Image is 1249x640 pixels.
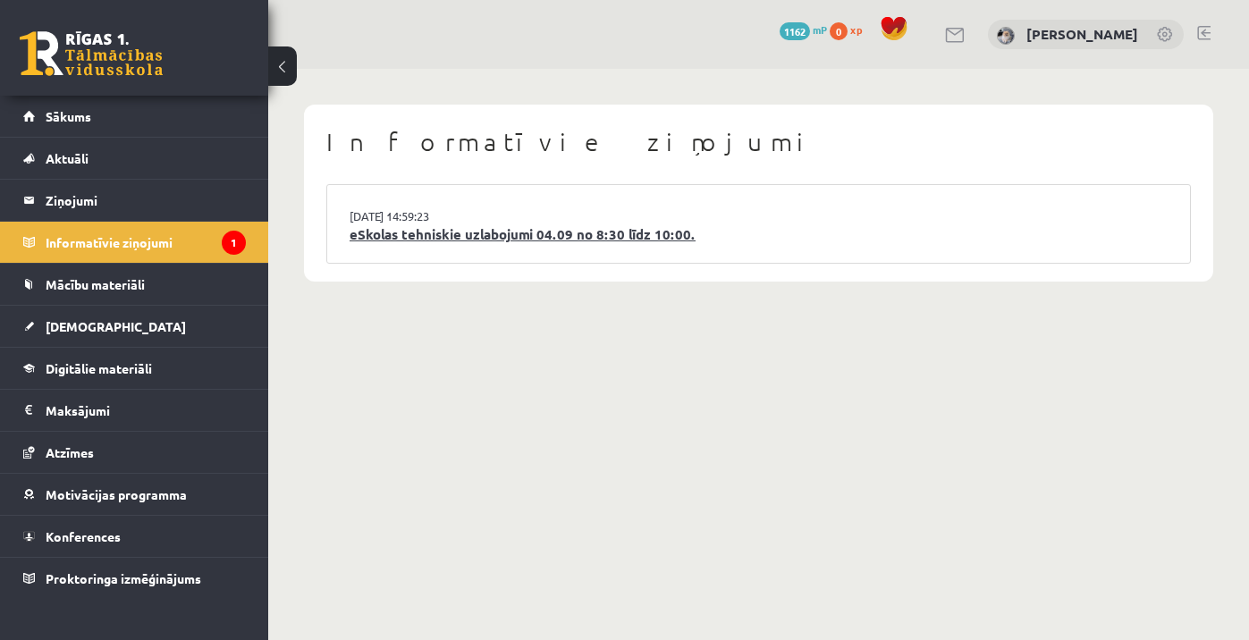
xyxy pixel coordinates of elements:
span: Proktoringa izmēģinājums [46,570,201,586]
a: eSkolas tehniskie uzlabojumi 04.09 no 8:30 līdz 10:00. [350,224,1168,245]
a: Aktuāli [23,138,246,179]
a: [PERSON_NAME] [1026,25,1138,43]
i: 1 [222,231,246,255]
a: Konferences [23,516,246,557]
a: [DATE] 14:59:23 [350,207,484,225]
a: Motivācijas programma [23,474,246,515]
span: Atzīmes [46,444,94,460]
span: 1162 [780,22,810,40]
legend: Informatīvie ziņojumi [46,222,246,263]
span: Sākums [46,108,91,124]
a: [DEMOGRAPHIC_DATA] [23,306,246,347]
span: mP [813,22,827,37]
a: 0 xp [830,22,871,37]
a: Digitālie materiāli [23,348,246,389]
a: Ziņojumi [23,180,246,221]
span: 0 [830,22,848,40]
a: 1162 mP [780,22,827,37]
span: [DEMOGRAPHIC_DATA] [46,318,186,334]
a: Sākums [23,96,246,137]
a: Proktoringa izmēģinājums [23,558,246,599]
img: Emīlija Kajaka [997,27,1015,45]
span: Digitālie materiāli [46,360,152,376]
a: Maksājumi [23,390,246,431]
span: xp [850,22,862,37]
span: Konferences [46,528,121,544]
legend: Ziņojumi [46,180,246,221]
a: Atzīmes [23,432,246,473]
legend: Maksājumi [46,390,246,431]
span: Mācību materiāli [46,276,145,292]
h1: Informatīvie ziņojumi [326,127,1191,157]
span: Motivācijas programma [46,486,187,502]
a: Rīgas 1. Tālmācības vidusskola [20,31,163,76]
span: Aktuāli [46,150,89,166]
a: Informatīvie ziņojumi1 [23,222,246,263]
a: Mācību materiāli [23,264,246,305]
